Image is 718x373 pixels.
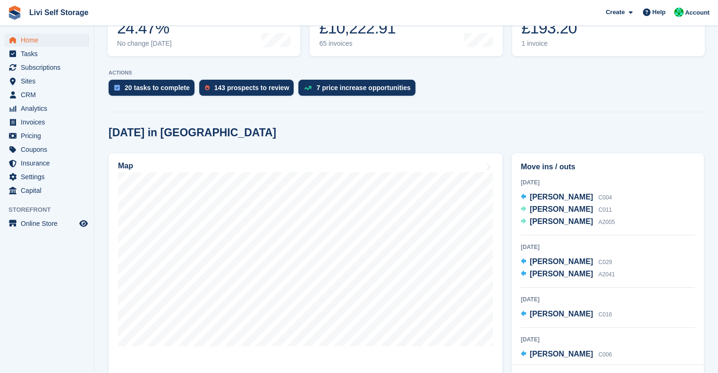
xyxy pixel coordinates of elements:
[5,143,89,156] a: menu
[521,308,612,321] a: [PERSON_NAME] C016
[5,217,89,230] a: menu
[599,259,612,265] span: C029
[5,116,89,129] a: menu
[78,218,89,229] a: Preview store
[21,47,77,60] span: Tasks
[109,70,704,76] p: ACTIONS
[21,61,77,74] span: Subscriptions
[5,61,89,74] a: menu
[530,350,593,358] span: [PERSON_NAME]
[114,85,120,91] img: task-75834270c22a3079a89374b754ae025e5fb1db73e45f91037f5363f120a921f8.svg
[319,40,396,48] div: 65 invoices
[316,84,410,91] div: 7 price increase opportunities
[530,193,593,201] span: [PERSON_NAME]
[21,170,77,183] span: Settings
[21,143,77,156] span: Coupons
[5,88,89,101] a: menu
[5,33,89,47] a: menu
[599,351,612,358] span: C006
[8,6,22,20] img: stora-icon-8386f47178a22dfd0bd8f6a31ec36ba5ce8667c1dd55bd0f319d3a0aa187defe.svg
[298,80,420,100] a: 7 price increase opportunities
[21,184,77,197] span: Capital
[21,102,77,115] span: Analytics
[530,310,593,318] span: [PERSON_NAME]
[21,116,77,129] span: Invoices
[521,348,612,361] a: [PERSON_NAME] C006
[5,157,89,170] a: menu
[214,84,289,91] div: 143 prospects to review
[21,217,77,230] span: Online Store
[117,40,172,48] div: No change [DATE]
[599,311,612,318] span: C016
[21,33,77,47] span: Home
[125,84,190,91] div: 20 tasks to complete
[599,219,615,225] span: A2005
[685,8,710,17] span: Account
[521,191,612,204] a: [PERSON_NAME] C004
[5,184,89,197] a: menu
[109,80,199,100] a: 20 tasks to complete
[109,126,276,139] h2: [DATE] in [GEOGRAPHIC_DATA]
[521,204,612,216] a: [PERSON_NAME] C011
[521,268,615,281] a: [PERSON_NAME] A2041
[8,205,94,215] span: Storefront
[606,8,625,17] span: Create
[21,157,77,170] span: Insurance
[21,75,77,88] span: Sites
[5,170,89,183] a: menu
[5,47,89,60] a: menu
[5,129,89,142] a: menu
[304,86,312,90] img: price_increase_opportunities-93ffe204e8149a01c8c9dc8f82e8f89637d9d84a8eef4429ea346261dce0b2c0.svg
[522,40,586,48] div: 1 invoice
[319,18,396,38] div: £10,222.91
[652,8,666,17] span: Help
[599,207,612,213] span: C011
[674,8,684,17] img: Joe Robertson
[118,162,133,170] h2: Map
[25,5,92,20] a: Livi Self Storage
[530,257,593,265] span: [PERSON_NAME]
[117,18,172,38] div: 24.47%
[5,75,89,88] a: menu
[599,194,612,201] span: C004
[5,102,89,115] a: menu
[530,217,593,225] span: [PERSON_NAME]
[521,161,695,173] h2: Move ins / outs
[199,80,299,100] a: 143 prospects to review
[205,85,210,91] img: prospect-51fa495bee0391a8d652442698ab0144808aea92771e9ea1ae160a38d050c398.svg
[521,295,695,304] div: [DATE]
[530,205,593,213] span: [PERSON_NAME]
[521,256,612,268] a: [PERSON_NAME] C029
[599,271,615,278] span: A2041
[522,18,586,38] div: £193.20
[521,243,695,251] div: [DATE]
[521,335,695,344] div: [DATE]
[21,88,77,101] span: CRM
[21,129,77,142] span: Pricing
[521,178,695,187] div: [DATE]
[530,270,593,278] span: [PERSON_NAME]
[521,216,615,228] a: [PERSON_NAME] A2005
